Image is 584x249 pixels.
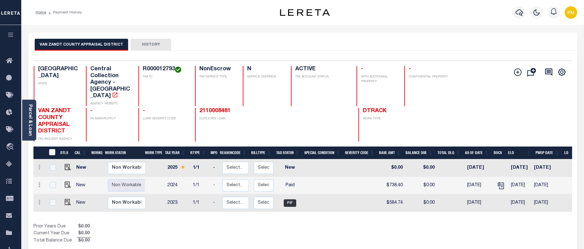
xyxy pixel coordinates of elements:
th: Base Amt: activate to sort column ascending [377,147,403,159]
td: Paid [276,177,304,194]
img: logo-dark.svg [280,9,330,16]
td: 1/1 [190,177,211,194]
span: - [409,66,411,72]
th: BillType: activate to sort column ascending [249,147,273,159]
span: - [361,66,363,72]
td: $0.00 [405,194,437,212]
li: Payment History [46,10,82,15]
p: IN BANKRUPTCY [90,117,131,121]
span: PIF [284,199,296,207]
h4: ACTIVE [295,66,349,73]
td: [DATE] [465,177,493,194]
td: [DATE] [532,194,560,212]
td: [DATE] [465,159,493,177]
td: [DATE] [465,194,493,212]
span: $0.00 [77,230,91,237]
th: &nbsp;&nbsp;&nbsp;&nbsp;&nbsp;&nbsp;&nbsp;&nbsp;&nbsp;&nbsp; [33,147,45,159]
span: DTRACK [363,108,387,114]
span: $0.00 [77,223,91,230]
button: HISTORY [131,39,171,51]
td: $738.40 [379,177,405,194]
th: RType: activate to sort column ascending [188,147,208,159]
th: Docs [491,147,506,159]
h4: N [247,66,283,73]
th: As of Date: activate to sort column ascending [462,147,491,159]
p: WITH ADDITIONAL PROPERTY [361,75,397,84]
h4: [GEOGRAPHIC_DATA] [38,66,79,79]
td: New [74,177,91,194]
td: 2025 [165,159,190,177]
a: 2110008481 [199,108,231,114]
th: Work Status [102,147,145,159]
th: Tax Year: activate to sort column ascending [162,147,188,159]
td: - [211,159,220,177]
td: New [74,159,91,177]
span: $0.00 [77,237,91,244]
th: Severity Code: activate to sort column ascending [342,147,377,159]
td: 1/1 [190,159,211,177]
th: CAL: activate to sort column ascending [72,147,89,159]
p: WORK TYPE [363,117,403,121]
td: $584.74 [379,194,405,212]
p: SERVICE OVERRIDE [247,75,283,79]
td: [DATE] [508,194,532,212]
td: Total Balance Due [33,237,77,244]
th: Tax Status: activate to sort column ascending [273,147,302,159]
p: TAX ACCOUNT STATUS [295,75,349,79]
th: ReasonCode: activate to sort column ascending [217,147,249,159]
h4: Central Collection Agency - [GEOGRAPHIC_DATA] [90,66,131,100]
th: ELD: activate to sort column ascending [506,147,533,159]
th: DTLS [58,147,72,159]
th: &nbsp; [45,147,58,159]
span: - [90,108,92,114]
td: [DATE] [532,159,560,177]
td: New [74,194,91,212]
td: New [276,159,304,177]
td: [DATE] [508,177,532,194]
th: PWOP Date: activate to sort column ascending [533,147,562,159]
p: DELINQUENT AGENCY [38,137,79,142]
th: Total DLQ: activate to sort column ascending [435,147,462,159]
td: 2024 [165,177,190,194]
p: DUPLICATE LOAN [199,117,285,121]
p: LOAN SEVERITY CODE [143,117,188,121]
td: [DATE] [532,177,560,194]
p: AGENCY WEBSITE [90,102,131,106]
button: VAN ZANDT COUNTY APPRAISAL DISTRICT [35,39,128,51]
td: 2023 [165,194,190,212]
p: STATE [38,82,79,86]
img: svg+xml;base64,PHN2ZyB4bWxucz0iaHR0cDovL3d3dy53My5vcmcvMjAwMC9zdmciIHBvaW50ZXItZXZlbnRzPSJub25lIi... [565,6,577,19]
img: Star.svg [181,165,185,169]
p: TAX SERVICE TYPE [199,75,235,79]
a: Home [36,11,46,14]
i: travel_explore [6,143,16,151]
th: LD: activate to sort column ascending [562,147,577,159]
th: Special Condition: activate to sort column ascending [302,147,342,159]
td: - [211,194,220,212]
img: check-icon-green.svg [175,67,181,73]
h4: NonEscrow [199,66,235,73]
td: $0.00 [405,159,437,177]
span: - [143,108,145,114]
td: $0.00 [405,177,437,194]
td: Prior Years Due [33,223,77,230]
th: Work Type [142,147,162,159]
a: Parcel & Loan [28,104,32,136]
td: 1/1 [190,194,211,212]
td: Current Year Due [33,230,77,237]
td: $0.00 [379,159,405,177]
h4: R000012793 [143,66,188,73]
th: MPO [208,147,217,159]
p: TAX ID [143,75,188,79]
span: VAN ZANDT COUNTY APPRAISAL DISTRICT [38,108,71,134]
td: [DATE] [508,159,532,177]
th: Balance Due: activate to sort column ascending [403,147,435,159]
th: WorkQ [89,147,102,159]
td: - [211,177,220,194]
p: CONFIDENTIAL PROPERTY [409,75,449,79]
